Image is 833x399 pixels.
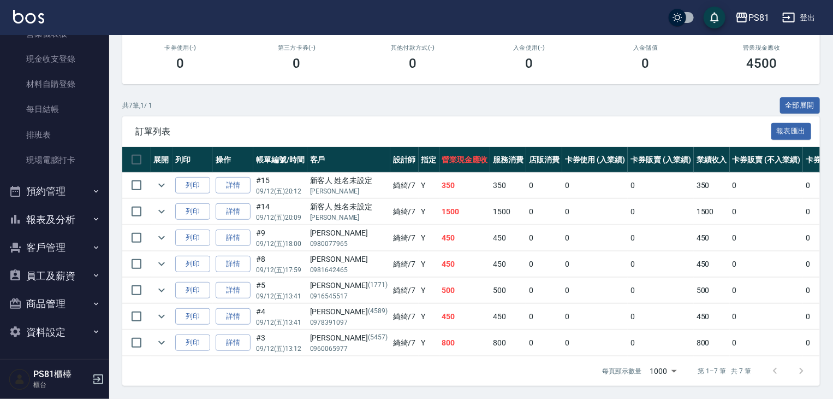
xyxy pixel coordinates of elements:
td: 綺綺 /7 [390,278,419,303]
td: 0 [562,173,628,198]
p: 09/12 (五) 13:41 [256,318,305,327]
td: 綺綺 /7 [390,225,419,251]
p: (4589) [368,306,388,318]
th: 卡券販賣 (不入業績) [730,147,803,173]
th: 設計師 [390,147,419,173]
td: 350 [439,173,491,198]
p: 09/12 (五) 20:12 [256,186,305,196]
button: expand row [153,203,170,220]
td: Y [419,304,439,330]
td: 500 [490,278,526,303]
td: 0 [730,278,803,303]
td: Y [419,199,439,225]
td: 450 [694,225,730,251]
p: 第 1–7 筆 共 7 筆 [698,366,751,376]
th: 業績收入 [694,147,730,173]
a: 報表匯出 [771,126,812,136]
button: expand row [153,256,170,272]
p: [PERSON_NAME] [310,213,388,222]
td: 1500 [694,199,730,225]
td: Y [419,225,439,251]
td: 0 [628,199,694,225]
td: Y [419,251,439,277]
button: 列印 [175,308,210,325]
button: 列印 [175,203,210,220]
div: PS81 [748,11,769,25]
button: 登出 [778,8,820,28]
td: 0 [562,330,628,356]
td: 0 [628,251,694,277]
td: 500 [694,278,730,303]
td: 350 [490,173,526,198]
td: 450 [694,304,730,330]
button: 全部展開 [780,97,820,114]
button: expand row [153,308,170,325]
p: 0916545517 [310,291,388,301]
td: 450 [490,304,526,330]
a: 詳情 [216,308,251,325]
td: 0 [562,278,628,303]
th: 客戶 [307,147,390,173]
td: #4 [253,304,307,330]
td: 0 [562,304,628,330]
button: 列印 [175,335,210,351]
td: 0 [562,251,628,277]
a: 詳情 [216,230,251,247]
td: 350 [694,173,730,198]
button: expand row [153,230,170,246]
td: 1500 [490,199,526,225]
td: #14 [253,199,307,225]
img: Logo [13,10,44,24]
td: Y [419,330,439,356]
td: 450 [694,251,730,277]
th: 營業現金應收 [439,147,491,173]
td: 0 [730,173,803,198]
button: 列印 [175,282,210,299]
button: expand row [153,335,170,351]
td: 0 [730,330,803,356]
td: 0 [526,304,562,330]
button: 列印 [175,256,210,273]
td: 0 [562,199,628,225]
a: 排班表 [4,122,105,148]
p: 09/12 (五) 13:41 [256,291,305,301]
div: 新客人 姓名未設定 [310,175,388,186]
a: 材料自購登錄 [4,72,105,97]
td: 450 [490,251,526,277]
td: 0 [628,330,694,356]
td: 800 [694,330,730,356]
button: 列印 [175,230,210,247]
h2: 第三方卡券(-) [252,44,342,51]
h3: 0 [177,56,185,71]
td: #5 [253,278,307,303]
button: 預約管理 [4,177,105,206]
th: 卡券販賣 (入業績) [628,147,694,173]
div: [PERSON_NAME] [310,254,388,265]
th: 展開 [151,147,172,173]
button: 報表匯出 [771,123,812,140]
td: 0 [526,251,562,277]
a: 現場電腦打卡 [4,148,105,173]
td: #9 [253,225,307,251]
td: 0 [730,251,803,277]
td: #15 [253,173,307,198]
h2: 入金使用(-) [484,44,574,51]
a: 每日結帳 [4,97,105,122]
a: 詳情 [216,282,251,299]
button: 資料設定 [4,318,105,347]
p: 每頁顯示數量 [602,366,641,376]
button: 商品管理 [4,290,105,318]
p: 0981642465 [310,265,388,275]
p: 09/12 (五) 17:59 [256,265,305,275]
button: save [704,7,725,28]
td: Y [419,173,439,198]
h3: 4500 [747,56,777,71]
td: 0 [526,225,562,251]
td: 800 [439,330,491,356]
td: 綺綺 /7 [390,330,419,356]
td: 0 [628,225,694,251]
td: 0 [526,330,562,356]
th: 指定 [419,147,439,173]
h2: 入金儲值 [600,44,691,51]
td: Y [419,278,439,303]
